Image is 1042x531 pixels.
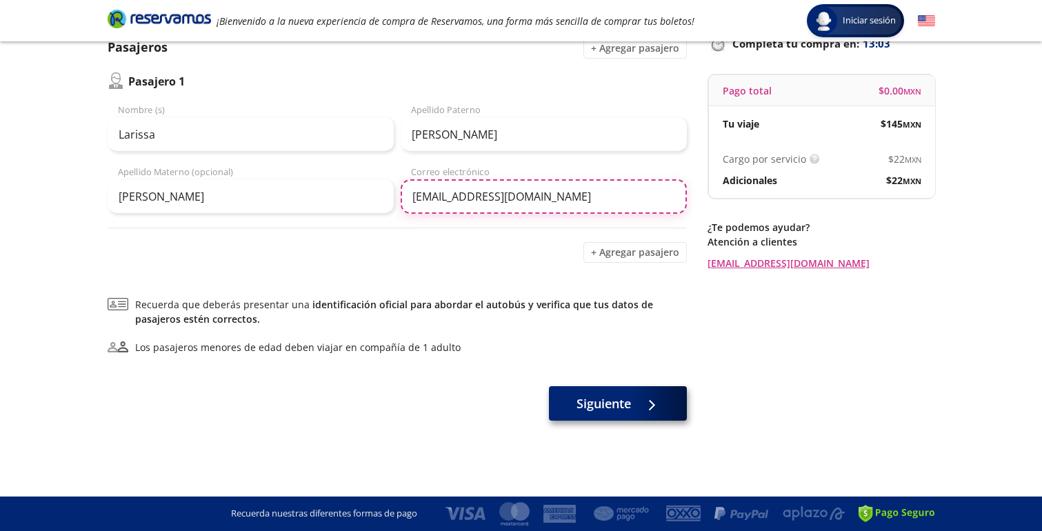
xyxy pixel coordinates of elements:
[888,152,921,166] span: $ 22
[905,154,921,165] small: MXN
[903,176,921,186] small: MXN
[549,386,687,421] button: Siguiente
[918,12,935,30] button: English
[881,117,921,131] span: $ 145
[723,173,777,188] p: Adicionales
[723,152,806,166] p: Cargo por servicio
[708,220,935,234] p: ¿Te podemos ayudar?
[135,297,687,326] span: Recuerda que deberás presentar una
[108,117,394,152] input: Nombre (s)
[577,394,631,413] span: Siguiente
[108,8,211,29] i: Brand Logo
[708,234,935,249] p: Atención a clientes
[903,119,921,130] small: MXN
[903,86,921,97] small: MXN
[708,256,935,270] a: [EMAIL_ADDRESS][DOMAIN_NAME]
[401,117,687,152] input: Apellido Paterno
[135,340,461,354] div: Los pasajeros menores de edad deben viajar en compañía de 1 adulto
[401,179,687,214] input: Correo electrónico
[708,34,935,53] p: Completa tu compra en :
[108,8,211,33] a: Brand Logo
[583,242,687,263] button: + Agregar pasajero
[108,38,168,59] p: Pasajeros
[217,14,694,28] em: ¡Bienvenido a la nueva experiencia de compra de Reservamos, una forma más sencilla de comprar tus...
[879,83,921,98] span: $ 0.00
[886,173,921,188] span: $ 22
[863,36,890,52] span: 13:03
[135,298,653,325] a: identificación oficial para abordar el autobús y verifica que tus datos de pasajeros estén correc...
[723,83,772,98] p: Pago total
[108,179,394,214] input: Apellido Materno (opcional)
[231,507,417,521] p: Recuerda nuestras diferentes formas de pago
[723,117,759,131] p: Tu viaje
[962,451,1028,517] iframe: Messagebird Livechat Widget
[128,73,185,90] p: Pasajero 1
[837,14,901,28] span: Iniciar sesión
[583,38,687,59] button: + Agregar pasajero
